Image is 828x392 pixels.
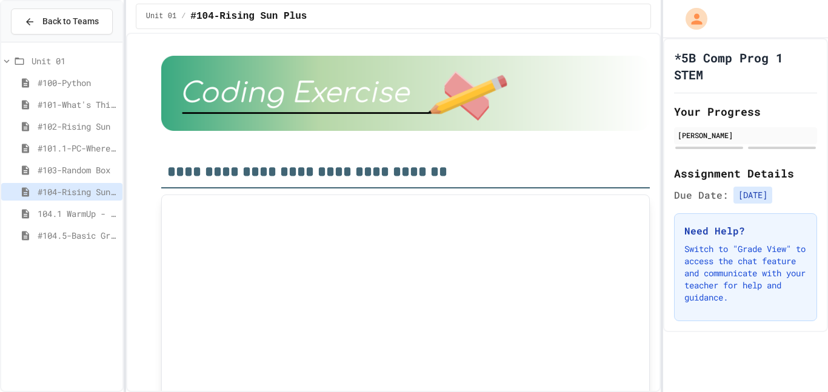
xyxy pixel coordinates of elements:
[678,130,813,141] div: [PERSON_NAME]
[38,76,118,89] span: #100-Python
[32,55,118,67] span: Unit 01
[11,8,113,35] button: Back to Teams
[674,103,817,120] h2: Your Progress
[190,9,307,24] span: #104-Rising Sun Plus
[673,5,710,33] div: My Account
[38,207,118,220] span: 104.1 WarmUp - screen accessors
[674,165,817,182] h2: Assignment Details
[733,187,772,204] span: [DATE]
[674,188,729,202] span: Due Date:
[181,12,185,21] span: /
[684,224,807,238] h3: Need Help?
[38,164,118,176] span: #103-Random Box
[146,12,176,21] span: Unit 01
[38,229,118,242] span: #104.5-Basic Graphics Review
[674,49,817,83] h1: *5B Comp Prog 1 STEM
[38,142,118,154] span: #101.1-PC-Where am I?
[42,15,99,28] span: Back to Teams
[38,185,118,198] span: #104-Rising Sun Plus
[38,120,118,133] span: #102-Rising Sun
[684,243,807,304] p: Switch to "Grade View" to access the chat feature and communicate with your teacher for help and ...
[38,98,118,111] span: #101-What's This ??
